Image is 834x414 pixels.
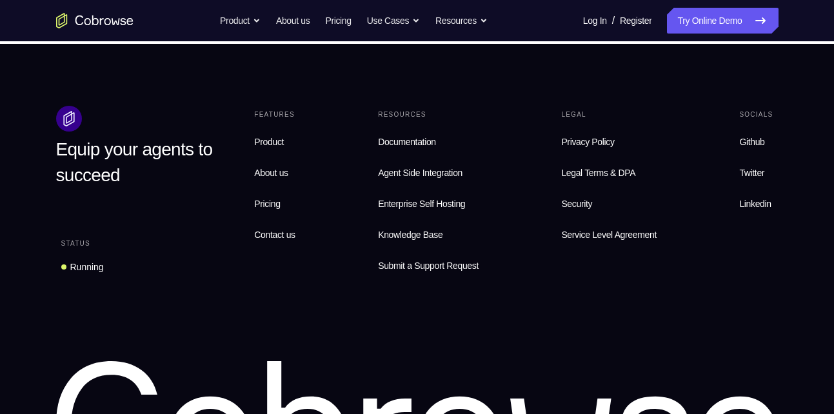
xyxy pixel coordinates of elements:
input: Filter devices... [73,43,235,55]
span: Twitter [739,168,764,178]
label: Email [386,43,410,55]
time: Thu Aug 28 2025 08:51:18 GMT+0300 (Eastern European Summer Time) [183,228,265,239]
span: android@example.com [94,96,232,106]
span: +14 more [327,96,363,106]
a: Product [249,129,300,155]
div: Open device details [39,217,485,266]
span: +11 more [327,344,361,355]
span: Privacy Policy [561,137,614,147]
span: Agent Side Integration [378,165,479,181]
span: android@example.com [94,295,232,305]
a: Try Online Demo [667,8,778,34]
div: Trial Website [81,326,139,339]
span: Cobrowse demo [253,344,319,355]
div: Socials [734,106,778,124]
div: Trial Android Device [81,277,172,290]
div: Loading [177,179,219,189]
a: Running [56,255,109,279]
a: Register [620,8,651,34]
button: Use Cases [367,8,420,34]
span: android@example.com [94,195,232,206]
a: Knowledge Base [373,222,484,248]
div: Trial Android Device [81,128,172,141]
div: Email [81,295,232,305]
button: Refresh [454,39,475,59]
div: Email [81,146,232,156]
a: Github [734,129,778,155]
div: Open device details [39,316,485,366]
a: Pricing [249,191,300,217]
h1: Connect [50,8,120,28]
span: +14 more [327,195,363,206]
span: web@example.com [94,344,232,355]
a: About us [276,8,310,34]
span: Cobrowse.io [253,295,319,305]
div: App [240,245,319,255]
div: Last seen [178,282,181,284]
a: Connect [8,8,31,31]
div: Status [56,235,95,253]
div: Email [81,96,232,106]
div: Email [81,344,232,355]
time: Thu Aug 28 2025 08:48:30 GMT+0300 (Eastern European Summer Time) [183,278,265,288]
div: Open device details [39,117,485,167]
span: Cobrowse.io [253,195,319,206]
span: Product [254,137,284,147]
span: Cobrowse.io [253,96,319,106]
a: Go to the home page [56,13,134,28]
span: / [612,13,615,28]
span: Contact us [254,230,295,240]
div: Features [249,106,300,124]
a: Agent Side Integration [373,160,484,186]
a: Sessions [8,37,31,61]
a: Twitter [734,160,778,186]
span: +14 more [327,146,363,156]
a: About us [249,160,300,186]
div: Open device details [39,68,485,117]
span: Pricing [254,199,280,209]
span: Linkedin [739,199,771,209]
div: Running [70,261,104,273]
span: Cobrowse.io [253,146,319,156]
a: Contact us [249,222,300,248]
span: Service Level Agreement [561,227,657,242]
div: Trial Android Device [81,177,172,190]
div: App [240,146,319,156]
div: Loading [177,129,219,139]
div: App [240,344,319,355]
div: Trial Android Device [81,227,172,240]
span: Security [561,199,592,209]
span: Github [739,137,764,147]
a: Documentation [373,129,484,155]
span: Cobrowse.io [253,245,319,255]
a: Log In [583,8,607,34]
span: android@example.com [94,245,232,255]
div: App [240,96,319,106]
a: Settings [8,67,31,90]
div: App [240,295,319,305]
div: App [240,195,319,206]
a: Enterprise Self Hosting [373,191,484,217]
span: +14 more [327,295,363,305]
a: Security [556,191,662,217]
div: Email [81,195,232,206]
a: Service Level Agreement [556,222,662,248]
span: Legal Terms & DPA [561,168,635,178]
a: Legal Terms & DPA [556,160,662,186]
a: Linkedin [734,191,778,217]
div: Last seen [178,232,181,235]
span: Submit a Support Request [378,258,479,273]
button: 6-digit code [223,388,301,414]
a: Pricing [325,8,351,34]
span: Documentation [378,137,436,147]
div: Legal [556,106,662,124]
span: About us [254,168,288,178]
a: Connect [408,329,470,352]
div: Open device details [39,167,485,217]
div: Loading [177,79,219,90]
span: Enterprise Self Hosting [378,196,479,212]
div: Trial Android Device [81,78,172,91]
span: android@example.com [94,146,232,156]
span: Knowledge Base [378,230,442,240]
span: +14 more [327,245,363,255]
